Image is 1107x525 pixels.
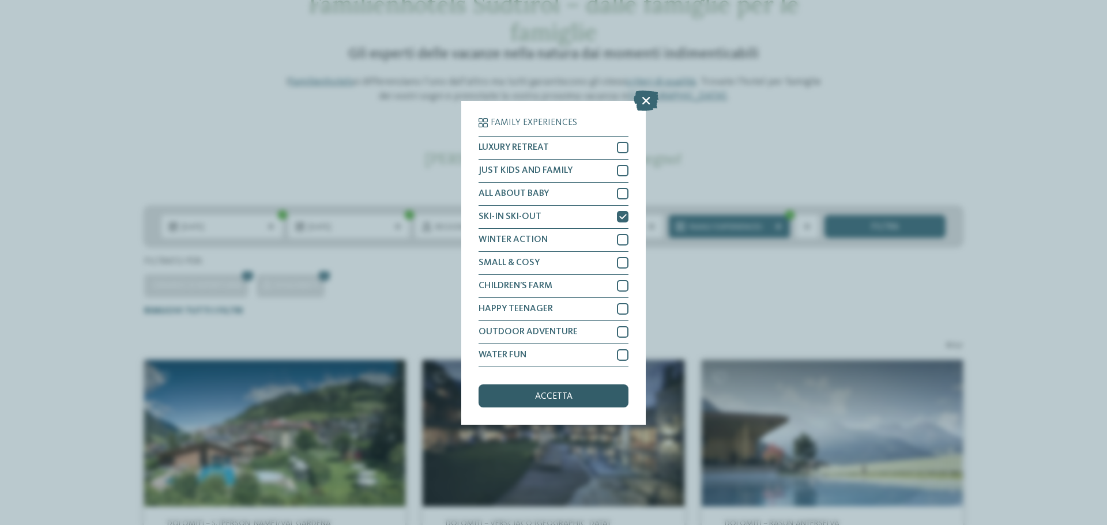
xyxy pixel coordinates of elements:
[479,327,578,337] span: OUTDOOR ADVENTURE
[479,258,540,267] span: SMALL & COSY
[479,350,526,360] span: WATER FUN
[535,392,573,401] span: accetta
[479,166,573,175] span: JUST KIDS AND FAMILY
[479,143,549,152] span: LUXURY RETREAT
[479,304,553,314] span: HAPPY TEENAGER
[479,281,552,290] span: CHILDREN’S FARM
[479,212,541,221] span: SKI-IN SKI-OUT
[491,118,577,127] span: Family Experiences
[479,235,548,244] span: WINTER ACTION
[479,189,549,198] span: ALL ABOUT BABY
